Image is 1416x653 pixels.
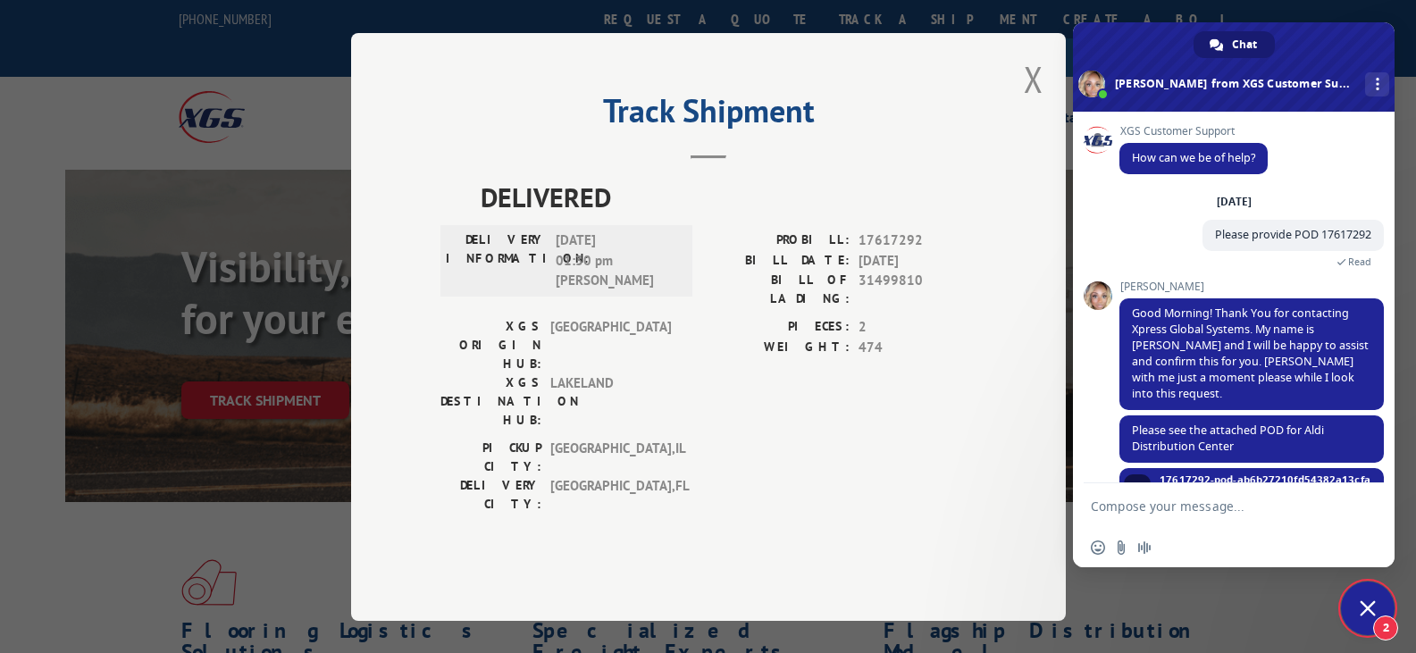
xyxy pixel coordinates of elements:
[1132,306,1369,401] span: Good Morning! Thank You for contacting Xpress Global Systems. My name is [PERSON_NAME] and I will...
[1119,125,1268,138] span: XGS Customer Support
[440,98,976,132] h2: Track Shipment
[859,317,976,338] span: 2
[1132,423,1324,454] span: Please see the attached POD for Aldi Distribution Center
[440,317,541,373] label: XGS ORIGIN HUB:
[550,373,671,430] span: LAKELAND
[1024,55,1043,103] button: Close modal
[1217,197,1252,207] div: [DATE]
[1373,615,1398,640] span: 2
[1160,472,1370,504] span: 17617292-pod-ab6b27210fd54382a13cfaca0aa1c4f8.pdf
[708,250,850,271] label: BILL DATE:
[1114,540,1128,555] span: Send a file
[1137,540,1152,555] span: Audio message
[550,317,671,373] span: [GEOGRAPHIC_DATA]
[1194,31,1275,58] div: Chat
[446,230,547,291] label: DELIVERY INFORMATION:
[1132,150,1255,165] span: How can we be of help?
[556,230,676,291] span: [DATE] 01:30 pm [PERSON_NAME]
[859,230,976,251] span: 17617292
[859,337,976,357] span: 474
[708,317,850,338] label: PIECES:
[1119,280,1384,293] span: [PERSON_NAME]
[1091,498,1337,515] textarea: Compose your message...
[708,271,850,308] label: BILL OF LADING:
[1341,582,1395,635] div: Close chat
[1215,227,1371,242] span: Please provide POD 17617292
[550,439,671,476] span: [GEOGRAPHIC_DATA] , IL
[1348,255,1371,268] span: Read
[859,271,976,308] span: 31499810
[1091,540,1105,555] span: Insert an emoji
[440,476,541,514] label: DELIVERY CITY:
[708,230,850,251] label: PROBILL:
[440,439,541,476] label: PICKUP CITY:
[1232,31,1257,58] span: Chat
[550,476,671,514] span: [GEOGRAPHIC_DATA] , FL
[1365,72,1389,96] div: More channels
[708,337,850,357] label: WEIGHT:
[481,177,976,217] span: DELIVERED
[440,373,541,430] label: XGS DESTINATION HUB:
[859,250,976,271] span: [DATE]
